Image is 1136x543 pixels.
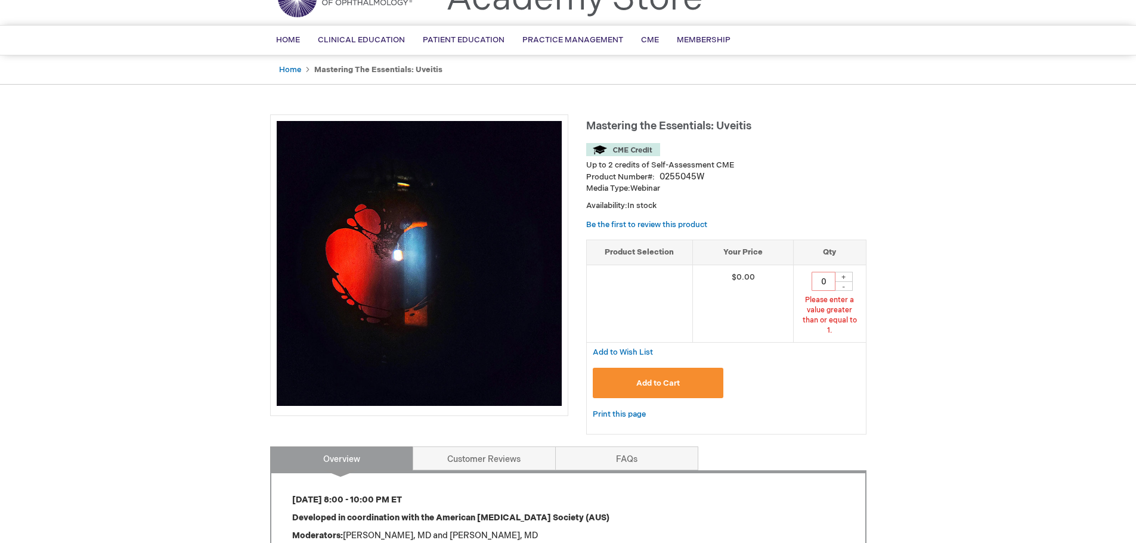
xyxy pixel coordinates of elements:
strong: Developed in coordination with the American [MEDICAL_DATA] Society (AUS) [292,513,609,523]
p: Webinar [586,183,866,194]
strong: [DATE] 8:00 - 10:00 PM ET [292,495,402,505]
th: Product Selection [587,240,693,265]
a: FAQs [555,446,698,470]
strong: Mastering the Essentials: Uveitis [314,65,442,75]
a: Print this page [593,407,646,422]
div: Please enter a value greater than or equal to 1. [800,295,859,336]
a: Be the first to review this product [586,220,707,229]
img: CME Credit [586,143,660,156]
span: Membership [677,35,730,45]
a: Home [279,65,301,75]
span: Clinical Education [318,35,405,45]
th: Qty [794,240,866,265]
li: Up to 2 credits of Self-Assessment CME [586,160,866,171]
th: Your Price [692,240,794,265]
button: Add to Cart [593,368,724,398]
span: In stock [627,201,657,210]
input: Qty [812,272,835,291]
a: Overview [270,446,413,470]
td: $0.00 [692,265,794,343]
span: Patient Education [423,35,504,45]
div: 0255045W [660,171,704,183]
strong: Product Number [586,172,655,182]
p: Availability: [586,200,866,212]
strong: Moderators: [292,530,343,541]
span: Add to Wish List [593,347,653,357]
a: Add to Wish List [593,347,653,357]
span: Mastering the Essentials: Uveitis [586,120,751,132]
span: Home [276,35,300,45]
strong: Media Type: [586,184,630,193]
span: CME [641,35,659,45]
img: Mastering the Essentials: Uveitis [277,121,562,406]
span: Practice Management [522,35,623,45]
span: Add to Cart [636,378,680,388]
a: Customer Reviews [413,446,556,470]
div: - [835,281,853,291]
div: + [835,272,853,282]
